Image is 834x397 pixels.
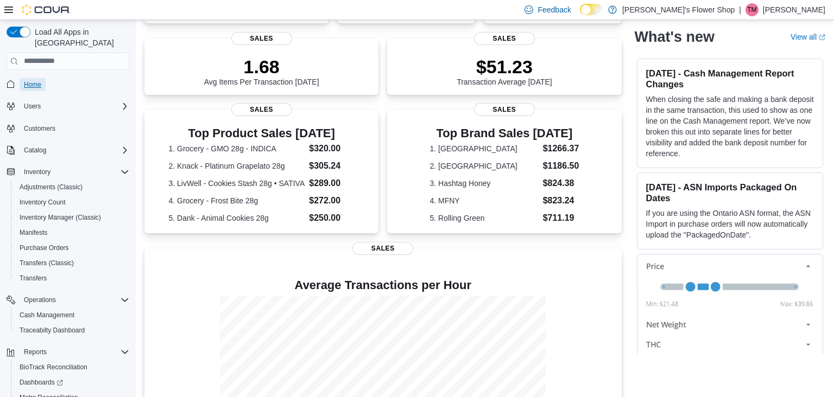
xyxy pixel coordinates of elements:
[15,257,78,270] a: Transfers (Classic)
[15,324,129,337] span: Traceabilty Dashboard
[474,103,535,116] span: Sales
[747,3,756,16] span: TM
[15,226,129,239] span: Manifests
[457,56,552,78] p: $51.23
[20,100,45,113] button: Users
[20,244,69,252] span: Purchase Orders
[543,194,579,207] dd: $823.24
[20,183,83,191] span: Adjustments (Classic)
[646,94,814,159] p: When closing the safe and making a bank deposit in the same transaction, this used to show as one...
[20,213,101,222] span: Inventory Manager (Classic)
[791,33,825,41] a: View allExternal link
[2,76,134,92] button: Home
[20,274,47,283] span: Transfers
[22,4,71,15] img: Cova
[11,225,134,240] button: Manifests
[24,348,47,356] span: Reports
[2,292,134,308] button: Operations
[15,324,89,337] a: Traceabilty Dashboard
[309,177,355,190] dd: $289.00
[20,259,74,267] span: Transfers (Classic)
[429,143,538,154] dt: 1. [GEOGRAPHIC_DATA]
[11,180,134,195] button: Adjustments (Classic)
[20,345,129,358] span: Reports
[646,68,814,89] h3: [DATE] - Cash Management Report Changes
[309,194,355,207] dd: $272.00
[15,196,129,209] span: Inventory Count
[20,121,129,135] span: Customers
[15,196,70,209] a: Inventory Count
[15,181,129,194] span: Adjustments (Classic)
[429,127,579,140] h3: Top Brand Sales [DATE]
[20,78,129,91] span: Home
[2,120,134,136] button: Customers
[231,103,292,116] span: Sales
[168,178,305,189] dt: 3. LivWell - Cookies Stash 28g • SATIVA
[20,311,74,319] span: Cash Management
[2,164,134,180] button: Inventory
[204,56,319,86] div: Avg Items Per Transaction [DATE]
[352,242,413,255] span: Sales
[543,212,579,225] dd: $711.19
[11,308,134,323] button: Cash Management
[15,361,92,374] a: BioTrack Reconciliation
[15,181,87,194] a: Adjustments (Classic)
[15,226,52,239] a: Manifests
[622,3,735,16] p: [PERSON_NAME]'s Flower Shop
[168,143,305,154] dt: 1. Grocery - GMO 28g - INDICA
[11,240,134,255] button: Purchase Orders
[24,296,56,304] span: Operations
[309,159,355,172] dd: $305.24
[15,361,129,374] span: BioTrack Reconciliation
[20,144,50,157] button: Catalog
[543,142,579,155] dd: $1266.37
[739,3,741,16] p: |
[580,4,603,15] input: Dark Mode
[24,102,41,111] span: Users
[543,159,579,172] dd: $1186.50
[15,272,51,285] a: Transfers
[20,198,66,207] span: Inventory Count
[309,212,355,225] dd: $250.00
[168,213,305,223] dt: 5. Dank - Animal Cookies 28g
[429,161,538,171] dt: 2. [GEOGRAPHIC_DATA]
[153,279,613,292] h4: Average Transactions per Hour
[538,4,571,15] span: Feedback
[15,211,129,224] span: Inventory Manager (Classic)
[11,195,134,210] button: Inventory Count
[168,161,305,171] dt: 2. Knack - Platinum Grapelato 28g
[15,309,79,322] a: Cash Management
[11,375,134,390] a: Dashboards
[309,142,355,155] dd: $320.00
[15,241,73,254] a: Purchase Orders
[11,323,134,338] button: Traceabilty Dashboard
[457,56,552,86] div: Transaction Average [DATE]
[15,272,129,285] span: Transfers
[429,178,538,189] dt: 3. Hashtag Honey
[429,213,538,223] dt: 5. Rolling Green
[168,127,354,140] h3: Top Product Sales [DATE]
[20,228,47,237] span: Manifests
[819,34,825,41] svg: External link
[429,195,538,206] dt: 4. MFNY
[646,182,814,203] h3: [DATE] - ASN Imports Packaged On Dates
[2,99,134,114] button: Users
[15,376,67,389] a: Dashboards
[11,360,134,375] button: BioTrack Reconciliation
[24,146,46,155] span: Catalog
[20,165,55,178] button: Inventory
[20,293,60,306] button: Operations
[11,210,134,225] button: Inventory Manager (Classic)
[20,165,129,178] span: Inventory
[24,168,50,176] span: Inventory
[24,80,41,89] span: Home
[635,28,715,46] h2: What's new
[20,378,63,387] span: Dashboards
[20,100,129,113] span: Users
[745,3,759,16] div: Thomas Morse
[15,376,129,389] span: Dashboards
[2,143,134,158] button: Catalog
[646,208,814,240] p: If you are using the Ontario ASN format, the ASN Import in purchase orders will now automatically...
[474,32,535,45] span: Sales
